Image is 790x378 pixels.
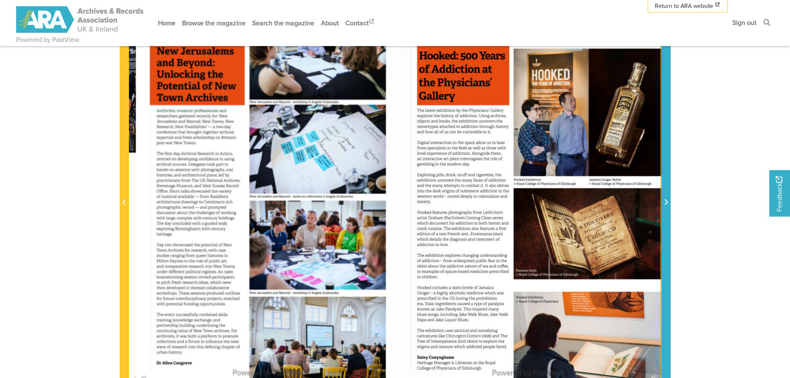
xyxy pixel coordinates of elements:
span: Return to ARA website [655,2,713,10]
span: Feedback [774,176,784,211]
a: ARA - ARC Magazine | Powered by PastView logo [16,2,145,38]
a: Would you like to provide feedback? [769,170,790,217]
a: Browse the magazine [179,12,249,34]
a: About [318,12,342,34]
a: Search the magazine [249,12,318,34]
a: Contact [342,12,379,34]
a: Sign out [729,12,760,34]
a: Powered by PastView [16,35,79,45]
a: Home [155,12,179,34]
img: ARA - ARC Magazine | Powered by PastView [16,6,145,33]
